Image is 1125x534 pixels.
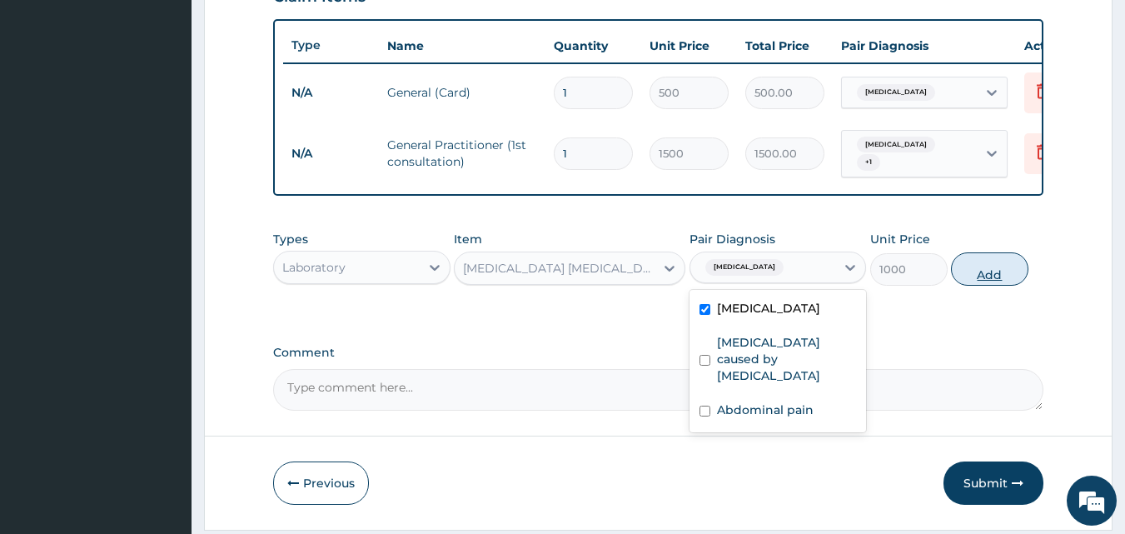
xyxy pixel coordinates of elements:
[737,29,833,62] th: Total Price
[454,231,482,247] label: Item
[97,161,230,329] span: We're online!
[87,93,280,115] div: Chat with us now
[641,29,737,62] th: Unit Price
[283,30,379,61] th: Type
[857,84,935,101] span: [MEDICAL_DATA]
[833,29,1016,62] th: Pair Diagnosis
[379,76,545,109] td: General (Card)
[689,231,775,247] label: Pair Diagnosis
[283,138,379,169] td: N/A
[283,77,379,108] td: N/A
[857,154,880,171] span: + 1
[273,8,313,48] div: Minimize live chat window
[717,334,857,384] label: [MEDICAL_DATA] caused by [MEDICAL_DATA]
[379,128,545,178] td: General Practitioner (1st consultation)
[8,357,317,415] textarea: Type your message and hit 'Enter'
[717,300,820,317] label: [MEDICAL_DATA]
[857,137,935,153] span: [MEDICAL_DATA]
[951,252,1028,286] button: Add
[273,232,308,247] label: Types
[282,259,346,276] div: Laboratory
[463,260,656,277] div: [MEDICAL_DATA] [MEDICAL_DATA]
[717,402,814,418] label: Abdominal pain
[31,83,67,125] img: d_794563401_company_1708531726252_794563401
[1016,29,1099,62] th: Actions
[273,346,1044,360] label: Comment
[870,231,930,247] label: Unit Price
[379,29,545,62] th: Name
[545,29,641,62] th: Quantity
[705,259,784,276] span: [MEDICAL_DATA]
[943,462,1043,505] button: Submit
[273,462,369,505] button: Previous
